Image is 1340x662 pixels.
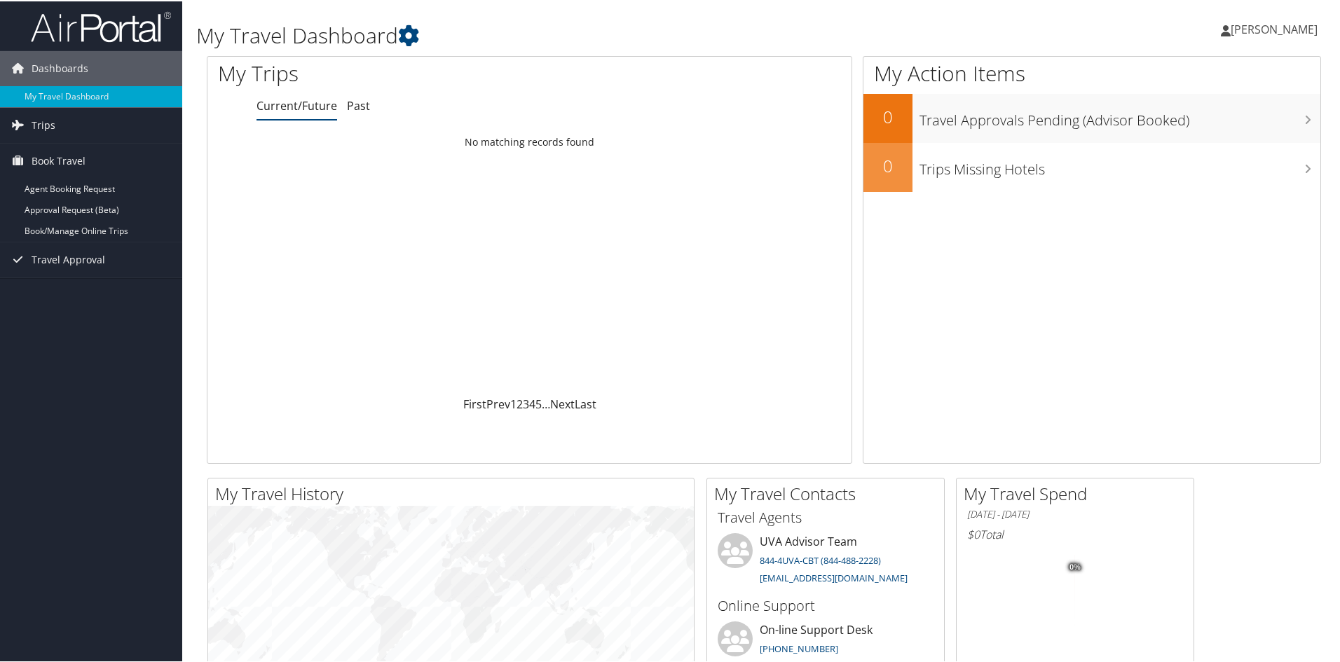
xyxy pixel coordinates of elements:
[760,553,881,565] a: 844-4UVA-CBT (844-488-2228)
[257,97,337,112] a: Current/Future
[32,50,88,85] span: Dashboards
[31,9,171,42] img: airportal-logo.png
[218,57,573,87] h1: My Trips
[967,506,1183,520] h6: [DATE] - [DATE]
[550,395,575,411] a: Next
[964,481,1194,504] h2: My Travel Spend
[760,570,908,583] a: [EMAIL_ADDRESS][DOMAIN_NAME]
[863,153,912,177] h2: 0
[863,142,1320,191] a: 0Trips Missing Hotels
[32,241,105,276] span: Travel Approval
[510,395,517,411] a: 1
[517,395,523,411] a: 2
[1069,562,1081,570] tspan: 0%
[32,142,86,177] span: Book Travel
[1231,20,1318,36] span: [PERSON_NAME]
[863,57,1320,87] h1: My Action Items
[760,641,838,654] a: [PHONE_NUMBER]
[718,506,934,526] h3: Travel Agents
[486,395,510,411] a: Prev
[967,525,980,541] span: $0
[196,20,953,49] h1: My Travel Dashboard
[1221,7,1332,49] a: [PERSON_NAME]
[523,395,529,411] a: 3
[863,104,912,127] h2: 0
[207,128,852,153] td: No matching records found
[575,395,596,411] a: Last
[32,106,55,142] span: Trips
[919,102,1320,129] h3: Travel Approvals Pending (Advisor Booked)
[967,525,1183,541] h6: Total
[347,97,370,112] a: Past
[714,481,944,504] h2: My Travel Contacts
[711,532,941,589] li: UVA Advisor Team
[215,481,694,504] h2: My Travel History
[535,395,542,411] a: 5
[542,395,550,411] span: …
[919,151,1320,178] h3: Trips Missing Hotels
[463,395,486,411] a: First
[529,395,535,411] a: 4
[863,92,1320,142] a: 0Travel Approvals Pending (Advisor Booked)
[718,595,934,614] h3: Online Support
